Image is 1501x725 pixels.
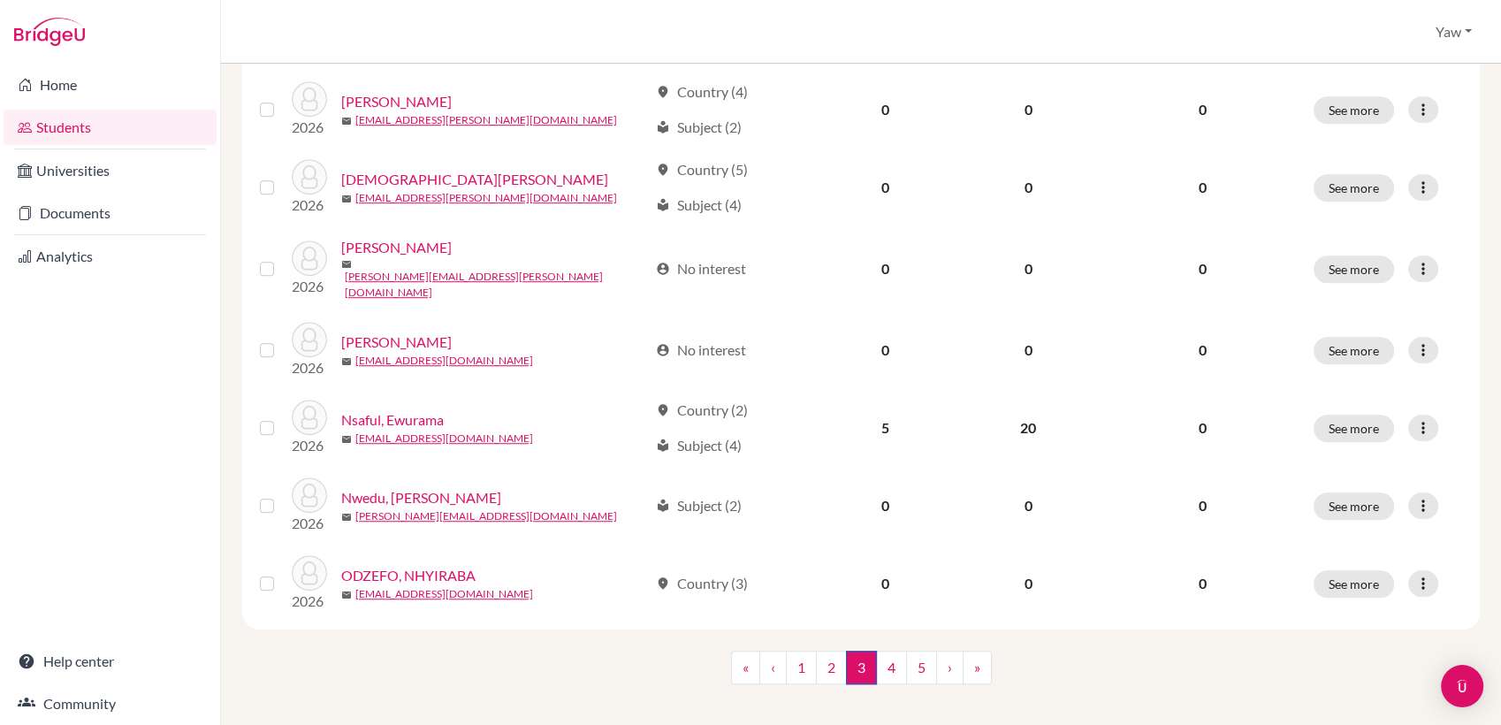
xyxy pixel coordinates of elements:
[656,495,742,516] div: Subject (2)
[1112,417,1292,439] p: 0
[4,110,217,145] a: Students
[355,112,617,128] a: [EMAIL_ADDRESS][PERSON_NAME][DOMAIN_NAME]
[341,512,352,523] span: mail
[815,71,955,149] td: 0
[1314,570,1394,598] button: See more
[955,149,1101,226] td: 0
[906,651,937,684] a: 5
[1112,573,1292,594] p: 0
[341,409,444,431] a: Nsaful, Ewurama
[4,644,217,679] a: Help center
[341,194,352,204] span: mail
[292,159,327,195] img: Mohammed, Nadra Mpagya
[292,117,327,138] p: 2026
[815,389,955,467] td: 5
[355,508,617,524] a: [PERSON_NAME][EMAIL_ADDRESS][DOMAIN_NAME]
[292,81,327,117] img: Mintah, Zoe Sompah
[355,353,533,369] a: [EMAIL_ADDRESS][DOMAIN_NAME]
[341,237,452,258] a: [PERSON_NAME]
[341,169,608,190] a: [DEMOGRAPHIC_DATA][PERSON_NAME]
[656,195,742,216] div: Subject (4)
[656,258,746,279] div: No interest
[656,159,748,180] div: Country (5)
[355,190,617,206] a: [EMAIL_ADDRESS][PERSON_NAME][DOMAIN_NAME]
[1112,177,1292,198] p: 0
[955,467,1101,545] td: 0
[759,651,787,684] a: ‹
[1112,99,1292,120] p: 0
[656,262,670,276] span: account_circle
[355,586,533,602] a: [EMAIL_ADDRESS][DOMAIN_NAME]
[4,195,217,231] a: Documents
[1112,495,1292,516] p: 0
[955,71,1101,149] td: 0
[656,343,670,357] span: account_circle
[1314,174,1394,202] button: See more
[816,651,847,684] a: 2
[292,400,327,435] img: Nsaful, Ewurama
[292,195,327,216] p: 2026
[731,651,992,698] nav: ...
[341,487,501,508] a: Nwedu, [PERSON_NAME]
[731,651,760,684] a: «
[815,545,955,622] td: 0
[1314,256,1394,283] button: See more
[656,576,670,591] span: location_on
[656,435,742,456] div: Subject (4)
[815,467,955,545] td: 0
[1314,415,1394,442] button: See more
[656,120,670,134] span: local_library
[656,198,670,212] span: local_library
[815,311,955,389] td: 0
[1112,340,1292,361] p: 0
[4,67,217,103] a: Home
[341,356,352,367] span: mail
[656,85,670,99] span: location_on
[4,153,217,188] a: Universities
[876,651,907,684] a: 4
[292,240,327,276] img: MOMOH, RHODA
[955,226,1101,311] td: 0
[14,18,85,46] img: Bridge-U
[656,163,670,177] span: location_on
[936,651,964,684] a: ›
[341,565,476,586] a: ODZEFO, NHYIRABA
[656,81,748,103] div: Country (4)
[355,431,533,446] a: [EMAIL_ADDRESS][DOMAIN_NAME]
[1441,665,1483,707] div: Open Intercom Messenger
[4,686,217,721] a: Community
[341,332,452,353] a: [PERSON_NAME]
[1314,492,1394,520] button: See more
[815,226,955,311] td: 0
[345,269,648,301] a: [PERSON_NAME][EMAIL_ADDRESS][PERSON_NAME][DOMAIN_NAME]
[955,545,1101,622] td: 0
[341,116,352,126] span: mail
[292,322,327,357] img: NII LANTEY, KEVIN
[1428,15,1480,49] button: Yaw
[341,590,352,600] span: mail
[341,91,452,112] a: [PERSON_NAME]
[815,149,955,226] td: 0
[292,435,327,456] p: 2026
[341,259,352,270] span: mail
[1314,96,1394,124] button: See more
[786,651,817,684] a: 1
[1314,337,1394,364] button: See more
[292,555,327,591] img: ODZEFO, NHYIRABA
[656,117,742,138] div: Subject (2)
[292,357,327,378] p: 2026
[955,389,1101,467] td: 20
[4,239,217,274] a: Analytics
[963,651,992,684] a: »
[955,311,1101,389] td: 0
[846,651,877,684] span: 3
[656,499,670,513] span: local_library
[292,591,327,612] p: 2026
[341,434,352,445] span: mail
[656,400,748,421] div: Country (2)
[1112,258,1292,279] p: 0
[656,340,746,361] div: No interest
[292,513,327,534] p: 2026
[656,439,670,453] span: local_library
[656,403,670,417] span: location_on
